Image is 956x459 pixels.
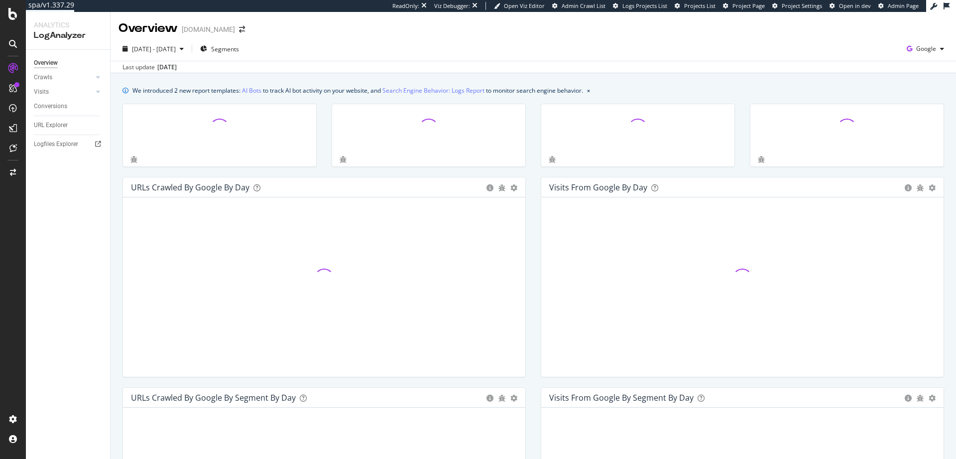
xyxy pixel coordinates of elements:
[196,41,243,57] button: Segments
[132,45,176,53] span: [DATE] - [DATE]
[903,41,948,57] button: Google
[916,44,936,53] span: Google
[122,63,177,72] div: Last update
[157,63,177,72] div: [DATE]
[119,41,188,57] button: [DATE] - [DATE]
[211,45,239,53] span: Segments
